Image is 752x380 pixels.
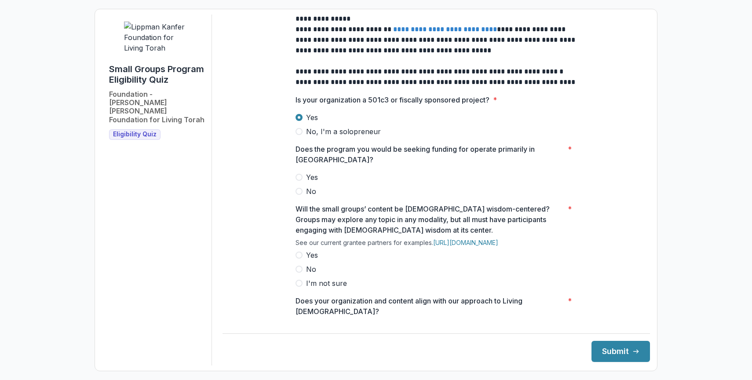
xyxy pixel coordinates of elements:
span: Yes [306,250,318,260]
p: Will the small groups’ content be [DEMOGRAPHIC_DATA] wisdom-centered? Groups may explore any topi... [296,204,564,235]
h1: Small Groups Program Eligibility Quiz [109,64,204,85]
span: Yes [306,112,318,123]
span: Eligibility Quiz [113,131,157,138]
span: Yes [306,172,318,183]
div: See our current grantee partners for examples. [296,239,577,250]
button: Submit [591,341,650,362]
span: I'm not sure [306,278,347,289]
p: Is your organization a 501c3 or fiscally sponsored project? [296,95,489,105]
p: Does the program you would be seeking funding for operate primarily in [GEOGRAPHIC_DATA]? [296,144,564,165]
p: Does your organization and content align with our approach to Living [DEMOGRAPHIC_DATA]? [296,296,564,317]
span: No [306,186,316,197]
img: Lippman Kanfer Foundation for Living Torah [124,22,190,53]
a: [URL][DOMAIN_NAME] [433,239,498,246]
h2: Foundation - [PERSON_NAME] [PERSON_NAME] Foundation for Living Torah [109,90,204,124]
span: No, I'm a solopreneur [306,126,381,137]
span: No [306,264,316,274]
